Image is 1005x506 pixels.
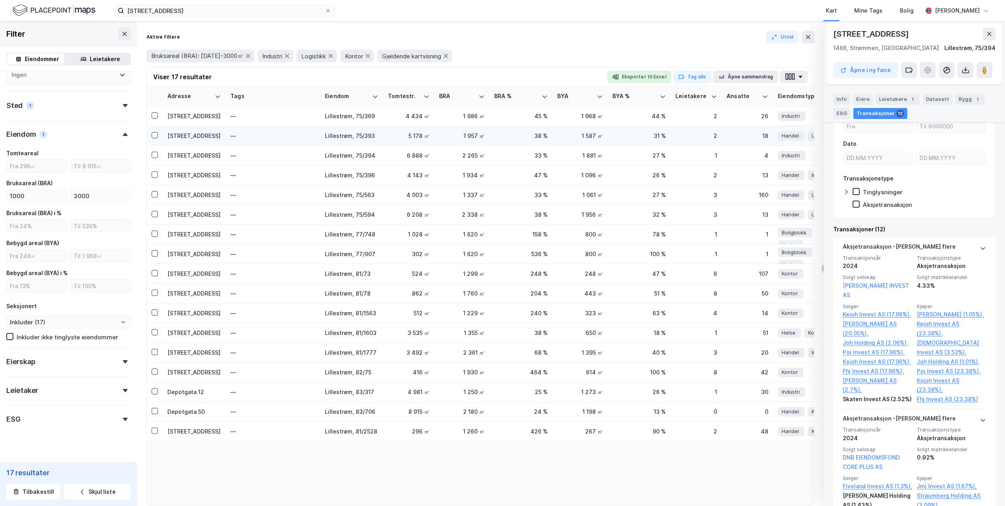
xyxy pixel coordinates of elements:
input: Til 8000000 [916,121,985,132]
div: 4 003 ㎡ [388,191,430,199]
div: [STREET_ADDRESS] [167,132,221,140]
div: 1 620 ㎡ [439,250,485,258]
div: 1 [26,102,34,110]
div: 1 881 ㎡ [557,151,603,160]
span: Kontor [782,241,798,249]
div: Adresse [167,93,211,100]
button: Eksporter til Excel [607,71,671,83]
div: Inkluder ikke tinglyste eiendommer [17,333,118,341]
div: 1466, Strømmen, [GEOGRAPHIC_DATA] [833,43,939,53]
div: Tomteareal [6,149,39,158]
div: Tinglysninger [863,188,903,196]
div: 1 [675,250,717,258]
div: 1 [909,95,916,103]
div: 12 [896,110,904,117]
div: BRA [439,93,475,100]
div: — [230,149,315,162]
div: 6 208 ㎡ [388,210,430,219]
input: Søk på adresse, matrikkel, gårdeiere, leietakere eller personer [124,5,325,17]
div: 30 [727,388,768,396]
div: Transaksjonstype [843,174,894,183]
div: 38 % [494,329,548,337]
div: Lillestrøm, 75/594 [325,210,378,219]
div: BYA % [612,93,656,100]
button: Tilbakestill [6,484,61,500]
div: 38 % [494,132,548,140]
div: 0 [675,407,717,416]
div: 100 % [612,368,666,376]
div: Kart [826,6,837,15]
div: 536 % [494,250,548,258]
div: 1 229 ㎡ [439,309,485,317]
div: 1 930 ㎡ [439,368,485,376]
div: 443 ㎡ [557,289,603,298]
div: 1 760 ㎡ [439,289,485,298]
div: Depotgata 50 [167,407,221,416]
div: 524 ㎡ [388,270,430,278]
span: Kontor [345,52,363,60]
div: Lillestrøm, 81/73 [325,270,378,278]
div: Transaksjoner (12) [833,225,996,234]
div: 24 % [494,407,548,416]
input: Fra 13% [7,280,67,292]
span: Industri [812,171,830,179]
span: Logistikk [812,210,833,219]
div: — [230,268,315,280]
div: 31 % [612,132,666,140]
div: Lillestrøm, 77/907 [325,250,378,258]
input: ClearOpen [7,316,130,328]
div: Lillestrøm, 75/393 [325,132,378,140]
div: Lillestrøm, 75/369 [325,112,378,120]
div: Lillestrøm, 82/75 [325,368,378,376]
div: 50 [727,289,768,298]
div: Eiendommer [25,54,59,64]
div: Eiendomstyper [778,93,853,100]
span: Boligblokk [782,229,807,237]
div: 13 % [612,407,666,416]
div: Aksjetransaksjon - [PERSON_NAME] flere [843,414,956,426]
a: DNB EIENDOMSFOND CORE PLUS AS [843,454,900,470]
div: Tags [230,93,315,100]
div: 650 ㎡ [557,329,603,337]
div: 1 028 ㎡ [388,230,430,238]
span: Industri [782,151,800,160]
a: [PERSON_NAME] AS (2.7%), [843,376,912,395]
div: 800 ㎡ [557,250,603,258]
div: Lillestrøm, 81/78 [325,289,378,298]
div: 2 338 ㎡ [439,210,485,219]
div: 6 [675,270,717,278]
span: Kontor [782,289,798,298]
div: 18 % [612,329,666,337]
div: Aksjetransaksjon [863,201,912,208]
span: Industri [782,388,800,396]
div: 1 620 ㎡ [439,230,485,238]
span: Kontor [782,309,798,317]
div: [STREET_ADDRESS] [833,28,910,40]
input: Til 1 968㎡ [70,250,130,262]
div: — [230,130,315,142]
div: 204 % [494,289,548,298]
div: Seksjonert [6,301,37,311]
button: Åpne i ny fane [833,62,898,78]
a: Ksjoh Invest AS (23.38%), [917,376,986,395]
div: [STREET_ADDRESS] [167,151,221,160]
div: 26 % [612,171,666,179]
div: Lillestrøm, 81/1777 [325,348,378,357]
div: 13 [727,171,768,179]
div: Viser 17 resultater [153,72,212,82]
div: 33 % [494,151,548,160]
span: Selger [843,303,912,310]
div: 40 % [612,348,666,357]
a: Fhj Invest AS (23.38%) [917,394,986,404]
div: 26 [727,112,768,120]
span: Kjøper [917,303,986,310]
div: 4 [727,151,768,160]
div: 2 361 ㎡ [439,348,485,357]
div: 1 [39,130,47,138]
div: 1 956 ㎡ [557,210,603,219]
div: — [230,169,315,182]
div: Eiere [853,94,873,105]
div: 1 337 ㎡ [439,191,485,199]
div: [STREET_ADDRESS] [167,210,221,219]
span: Handel [782,171,799,179]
